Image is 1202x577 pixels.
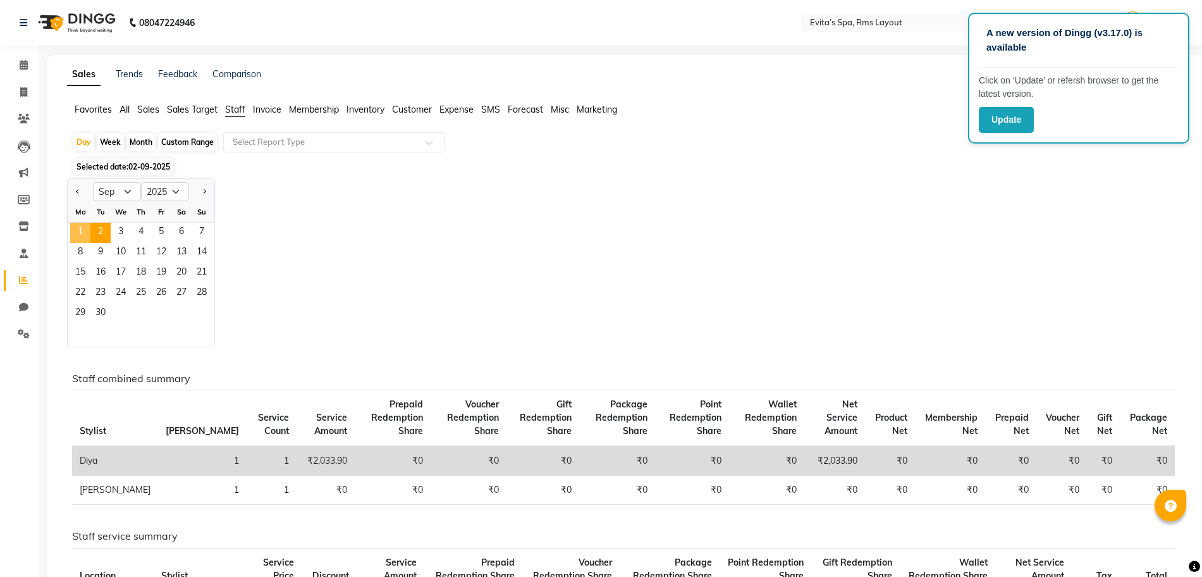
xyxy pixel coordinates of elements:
button: Next month [199,182,209,202]
div: Fr [151,202,171,222]
div: Friday, September 12, 2025 [151,243,171,263]
span: Membership [289,104,339,115]
td: 1 [247,446,297,476]
div: Day [73,133,94,151]
img: Admin [1122,11,1144,34]
span: Stylist [80,425,106,437]
div: Monday, September 8, 2025 [70,243,90,263]
span: 27 [171,283,192,304]
td: ₹0 [1036,476,1088,505]
span: 8 [70,243,90,263]
button: Previous month [73,182,83,202]
img: logo [32,5,119,40]
div: Sunday, September 14, 2025 [192,243,212,263]
span: Package Net [1130,412,1167,437]
span: 23 [90,283,111,304]
div: Su [192,202,212,222]
span: 7 [192,223,212,243]
td: ₹0 [1120,446,1175,476]
span: [PERSON_NAME] [166,425,239,437]
td: ₹0 [729,476,804,505]
div: Saturday, September 6, 2025 [171,223,192,243]
span: 26 [151,283,171,304]
div: Monday, September 15, 2025 [70,263,90,283]
a: Comparison [212,68,261,80]
div: Thursday, September 18, 2025 [131,263,151,283]
span: All [120,104,130,115]
td: ₹0 [506,476,580,505]
td: 1 [247,476,297,505]
span: 20 [171,263,192,283]
span: 14 [192,243,212,263]
td: ₹0 [579,476,655,505]
span: Gift Net [1097,412,1112,437]
span: 1 [70,223,90,243]
span: Net Service Amount [825,399,857,437]
span: 12 [151,243,171,263]
td: ₹0 [865,476,915,505]
td: ₹0 [985,446,1036,476]
a: Feedback [158,68,197,80]
span: 22 [70,283,90,304]
span: Membership Net [925,412,978,437]
span: Package Redemption Share [596,399,647,437]
button: Update [979,107,1034,133]
span: 30 [90,304,111,324]
td: ₹0 [915,446,985,476]
div: Monday, September 22, 2025 [70,283,90,304]
td: ₹2,033.90 [804,446,865,476]
span: 25 [131,283,151,304]
span: Expense [439,104,474,115]
span: Product Net [875,412,907,437]
div: Th [131,202,151,222]
a: Trends [116,68,143,80]
span: 9 [90,243,111,263]
div: Thursday, September 4, 2025 [131,223,151,243]
td: ₹2,033.90 [297,446,355,476]
span: 29 [70,304,90,324]
td: ₹0 [355,476,431,505]
td: 1 [158,476,247,505]
span: Sales Target [167,104,218,115]
span: 15 [70,263,90,283]
div: Thursday, September 25, 2025 [131,283,151,304]
a: Sales [67,63,101,86]
div: Mo [70,202,90,222]
div: Thursday, September 11, 2025 [131,243,151,263]
td: ₹0 [297,476,355,505]
div: Wednesday, September 24, 2025 [111,283,131,304]
span: 21 [192,263,212,283]
span: Prepaid Net [995,412,1029,437]
span: 19 [151,263,171,283]
span: Gift Redemption Share [520,399,572,437]
span: Point Redemption Share [670,399,721,437]
span: SMS [481,104,500,115]
span: 5 [151,223,171,243]
td: ₹0 [431,476,506,505]
div: Tuesday, September 2, 2025 [90,223,111,243]
td: ₹0 [865,446,915,476]
span: 17 [111,263,131,283]
span: Selected date: [73,159,173,175]
td: ₹0 [1036,446,1088,476]
span: 16 [90,263,111,283]
div: Friday, September 19, 2025 [151,263,171,283]
td: [PERSON_NAME] [72,476,158,505]
td: ₹0 [985,476,1036,505]
span: 10 [111,243,131,263]
span: Service Amount [314,412,347,437]
p: A new version of Dingg (v3.17.0) is available [986,26,1171,54]
div: Week [97,133,124,151]
span: Sales [137,104,159,115]
span: 02-09-2025 [128,162,170,171]
span: Prepaid Redemption Share [371,399,423,437]
div: Tuesday, September 16, 2025 [90,263,111,283]
span: Customer [392,104,432,115]
div: Tuesday, September 30, 2025 [90,304,111,324]
td: ₹0 [804,476,865,505]
td: ₹0 [579,446,655,476]
div: Monday, September 29, 2025 [70,304,90,324]
select: Select month [93,182,141,201]
div: Monday, September 1, 2025 [70,223,90,243]
td: ₹0 [1087,446,1120,476]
